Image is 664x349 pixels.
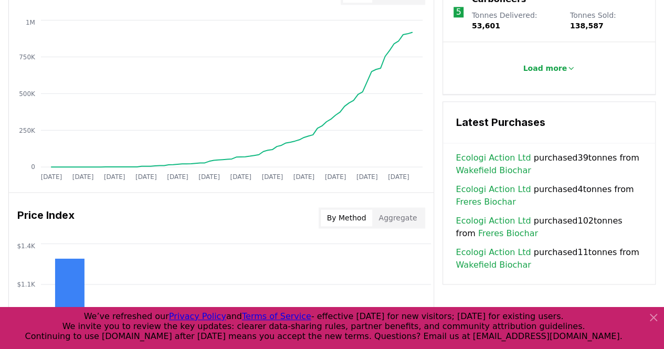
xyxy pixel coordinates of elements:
[456,246,642,271] span: purchased 11 tonnes from
[456,114,642,130] h3: Latest Purchases
[456,215,531,227] a: Ecologi Action Ltd
[456,164,531,177] a: Wakefield Biochar
[293,173,315,180] tspan: [DATE]
[478,227,538,240] a: Freres Biochar
[104,173,125,180] tspan: [DATE]
[17,281,36,288] tspan: $1.1K
[456,215,642,240] span: purchased 102 tonnes from
[472,22,500,30] span: 53,601
[321,209,373,226] button: By Method
[19,126,36,134] tspan: 250K
[198,173,220,180] tspan: [DATE]
[456,246,531,259] a: Ecologi Action Ltd
[372,209,423,226] button: Aggregate
[456,196,515,208] a: Freres Biochar
[456,152,531,164] a: Ecologi Action Ltd
[523,63,567,73] p: Load more
[19,53,36,60] tspan: 750K
[456,183,642,208] span: purchased 4 tonnes from
[167,173,188,180] tspan: [DATE]
[456,6,461,18] p: 5
[356,173,378,180] tspan: [DATE]
[262,173,283,180] tspan: [DATE]
[514,58,584,79] button: Load more
[17,242,36,249] tspan: $1.4K
[41,173,62,180] tspan: [DATE]
[26,18,35,26] tspan: 1M
[31,163,35,171] tspan: 0
[570,10,645,31] p: Tonnes Sold :
[388,173,409,180] tspan: [DATE]
[472,10,560,31] p: Tonnes Delivered :
[570,22,604,30] span: 138,587
[17,207,75,228] h3: Price Index
[135,173,157,180] tspan: [DATE]
[456,259,531,271] a: Wakefield Biochar
[325,173,346,180] tspan: [DATE]
[456,152,642,177] span: purchased 39 tonnes from
[72,173,94,180] tspan: [DATE]
[19,90,36,97] tspan: 500K
[230,173,252,180] tspan: [DATE]
[456,183,531,196] a: Ecologi Action Ltd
